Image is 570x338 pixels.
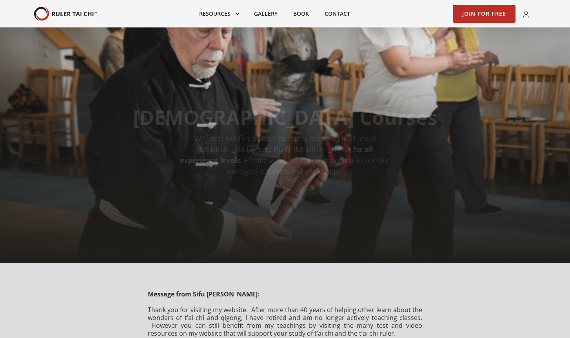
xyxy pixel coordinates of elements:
p: We used to offer several courses including traditional [MEDICAL_DATA] and Ruler [MEDICAL_DATA] . ... [178,133,392,177]
a: home [34,7,97,21]
a: Join for Free [453,5,516,23]
h1: [DEMOGRAPHIC_DATA] Courses [133,105,437,129]
a: Book [285,5,317,22]
a: Gallery [246,5,285,22]
a: Contact [317,5,358,22]
div: Resources [191,5,246,22]
strong: Message from Sifu [PERSON_NAME]: ‍ [148,290,260,298]
img: Your Brand Name [34,7,97,21]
